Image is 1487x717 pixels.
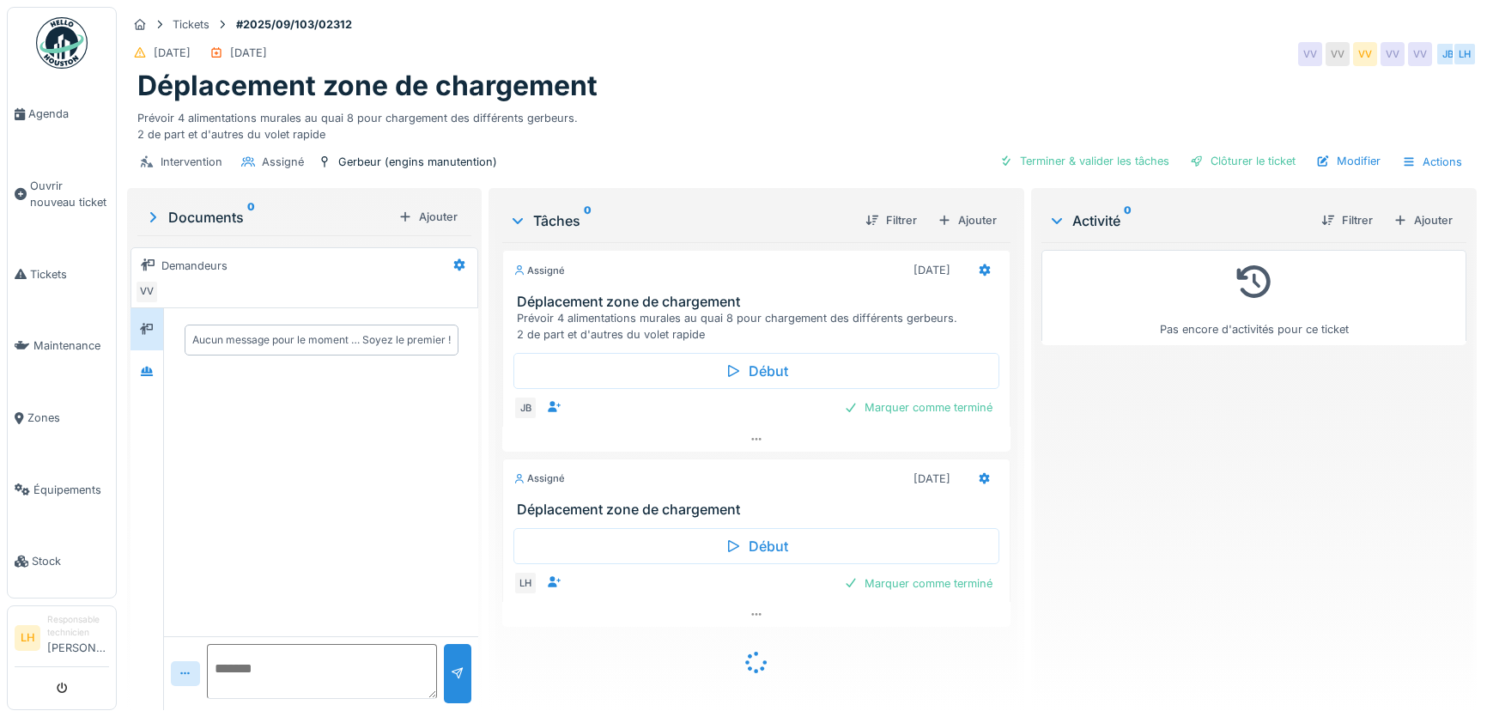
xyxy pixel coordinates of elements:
div: Tâches [509,210,852,231]
img: Badge_color-CXgf-gQk.svg [36,17,88,69]
strong: #2025/09/103/02312 [229,16,359,33]
span: Maintenance [33,337,109,354]
div: JB [513,396,537,420]
sup: 0 [1124,210,1132,231]
div: Ajouter [1387,209,1460,232]
span: Agenda [28,106,109,122]
div: Gerbeur (engins manutention) [338,154,497,170]
div: [DATE] [913,471,950,487]
li: LH [15,625,40,651]
a: Stock [8,526,116,598]
div: Filtrer [859,209,924,232]
div: Documents [144,207,391,228]
div: Début [513,353,999,389]
a: Ouvrir nouveau ticket [8,150,116,239]
div: Prévoir 4 alimentations murales au quai 8 pour chargement des différents gerbeurs. 2 de part et d... [517,310,1003,343]
li: [PERSON_NAME] [47,613,109,663]
a: LH Responsable technicien[PERSON_NAME] [15,613,109,667]
div: Terminer & valider les tâches [992,149,1176,173]
div: Activité [1048,210,1308,231]
a: Zones [8,382,116,454]
span: Tickets [30,266,109,283]
div: VV [1408,42,1432,66]
div: Prévoir 4 alimentations murales au quai 8 pour chargement des différents gerbeurs. 2 de part et d... [137,103,1466,143]
div: Modifier [1309,149,1387,173]
div: Assigné [262,154,304,170]
span: Équipements [33,482,109,498]
div: [DATE] [913,262,950,278]
h3: Déplacement zone de chargement [517,294,1003,310]
div: Marquer comme terminé [837,396,999,419]
sup: 0 [247,207,255,228]
div: Filtrer [1314,209,1380,232]
div: Responsable technicien [47,613,109,640]
div: Actions [1394,149,1470,174]
h3: Déplacement zone de chargement [517,501,1003,518]
div: Ajouter [931,209,1004,232]
div: VV [1381,42,1405,66]
div: [DATE] [230,45,267,61]
div: JB [1435,42,1460,66]
sup: 0 [584,210,592,231]
div: Marquer comme terminé [837,572,999,595]
span: Ouvrir nouveau ticket [30,178,109,210]
div: Demandeurs [161,258,228,274]
a: Maintenance [8,310,116,382]
a: Agenda [8,78,116,150]
div: LH [513,571,537,595]
div: Tickets [173,16,209,33]
div: [DATE] [154,45,191,61]
div: Assigné [513,264,565,278]
div: VV [1298,42,1322,66]
div: Clôturer le ticket [1183,149,1302,173]
div: Ajouter [391,205,464,228]
div: Pas encore d'activités pour ce ticket [1053,258,1455,337]
div: Aucun message pour le moment … Soyez le premier ! [192,332,451,348]
div: VV [135,280,159,304]
h1: Déplacement zone de chargement [137,70,598,102]
div: Début [513,528,999,564]
div: VV [1326,42,1350,66]
a: Équipements [8,454,116,526]
div: LH [1453,42,1477,66]
div: VV [1353,42,1377,66]
div: Assigné [513,471,565,486]
div: Intervention [161,154,222,170]
span: Stock [32,553,109,569]
a: Tickets [8,239,116,311]
span: Zones [27,410,109,426]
